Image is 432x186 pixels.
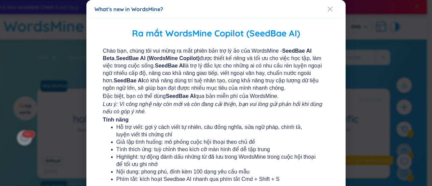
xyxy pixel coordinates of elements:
[116,138,316,146] li: Giả lập tình huống: mô phỏng cuộc hội thoại theo chủ đề
[114,78,143,83] b: SeedBae AI
[96,27,336,41] h2: Ra mắt WordsMine Copilot (SeedBae AI)
[116,124,316,138] li: Hỗ trợ viết: gợi ý cách viết tự nhiên, câu đồng nghĩa, sửa ngữ pháp, chính tả, luyện viết thi chứ...
[103,47,329,92] span: Chào bạn, chúng tôi vui mừng ra mắt phiên bản trợ lý ảo của WordsMine - . được thiết kế riêng và ...
[155,63,184,69] b: SeedBae AI
[116,168,316,176] li: Nội dung: phong phú, đính kèm 100 dạng yêu cầu mẫu
[116,55,200,61] b: SeedBae AI (WordsMine Copilot)
[94,5,337,13] div: What's new in WordsMine?
[116,153,316,168] li: Highlight: tự động đánh dấu những từ đã lưu trong WordsMine trong cuộc hội thoại để tối ưu ghi nhớ
[116,146,316,153] li: Tính thích ứng: tuỳ chỉnh theo kích cỡ màn hình để dễ tập trung
[103,48,312,61] b: SeedBae AI Beta
[103,117,129,123] b: Tính năng
[103,92,329,100] span: Đặc biệt, bạn có thể dùng qua bản miễn phí của WordsMine.
[103,101,322,114] i: Lưu ý: Vì công nghệ này còn mới và còn đang cải thiện, bạn vui lòng gửi phản hồi khi dùng nếu có ...
[116,176,316,183] li: Phím tắt: kích hoạt Seedbae AI nhanh qua phím tắt Cmd + Shift + S
[166,93,195,99] b: SeedBae AI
